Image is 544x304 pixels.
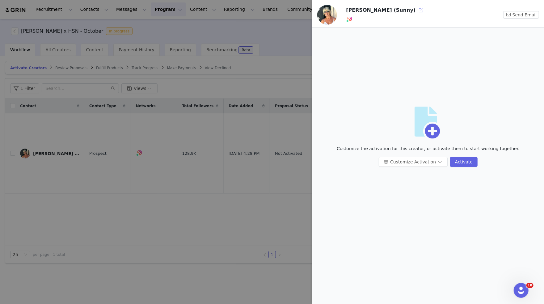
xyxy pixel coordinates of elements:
[317,5,337,25] img: 9a7d1bd1-60aa-4623-a8b9-d18bef2e3eab.jpg
[379,157,448,167] button: Customize Activation
[503,11,539,19] button: Send Email
[526,283,533,288] span: 10
[450,157,478,167] button: Activate
[347,16,352,21] img: instagram.svg
[514,283,529,298] iframe: Intercom live chat
[337,146,520,152] p: Customize the activation for this creator, or activate them to start working together.
[346,6,415,14] h3: [PERSON_NAME] (Sunny)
